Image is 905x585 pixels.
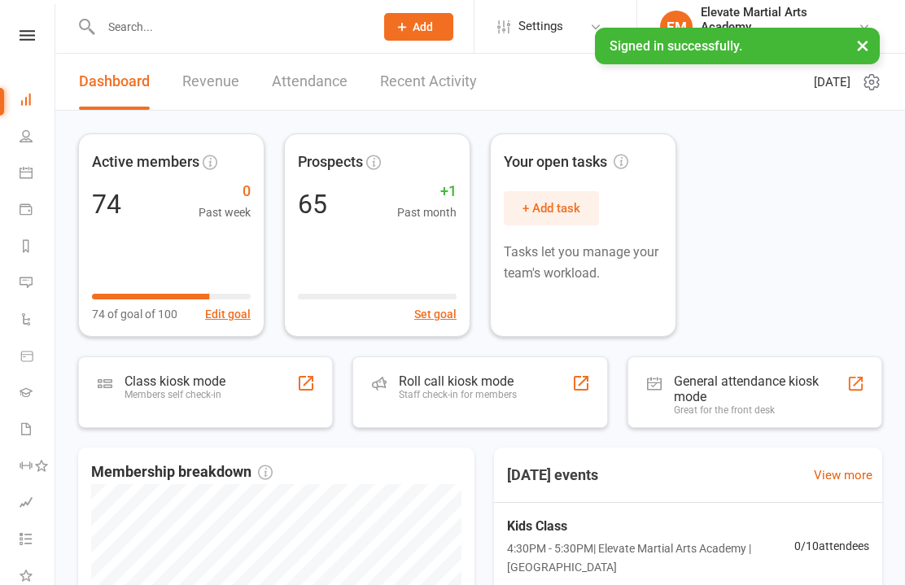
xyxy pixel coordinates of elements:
p: Tasks let you manage your team's workload. [504,242,662,283]
a: Attendance [272,54,348,110]
h3: [DATE] events [494,461,611,490]
a: Revenue [182,54,239,110]
div: Roll call kiosk mode [399,373,517,389]
div: Great for the front desk [674,404,846,416]
span: 0 [199,180,251,203]
span: Past week [199,203,251,221]
span: +1 [397,180,457,203]
a: Assessments [20,486,56,522]
a: View more [814,465,872,485]
div: 65 [298,191,327,217]
div: Elevate Martial Arts Academy [701,5,858,34]
button: × [848,28,877,63]
button: + Add task [504,191,599,225]
a: Dashboard [20,83,56,120]
a: People [20,120,56,156]
button: Set goal [414,305,457,323]
span: Settings [518,8,563,45]
a: Calendar [20,156,56,193]
div: EM [660,11,693,43]
div: 74 [92,191,121,217]
span: 4:30PM - 5:30PM | Elevate Martial Arts Academy | [GEOGRAPHIC_DATA] [507,539,794,576]
span: Membership breakdown [91,461,273,484]
div: General attendance kiosk mode [674,373,846,404]
input: Search... [96,15,363,38]
span: Active members [92,151,199,174]
span: Add [413,20,433,33]
span: Kids Class [507,516,794,537]
a: Recent Activity [380,54,477,110]
span: Your open tasks [504,151,628,174]
span: 74 of goal of 100 [92,305,177,323]
a: Product Sales [20,339,56,376]
a: Reports [20,229,56,266]
div: Staff check-in for members [399,389,517,400]
div: Class kiosk mode [125,373,225,389]
button: Edit goal [205,305,251,323]
span: 0 / 10 attendees [794,537,869,555]
span: Past month [397,203,457,221]
span: Signed in successfully. [610,38,742,54]
span: [DATE] [814,72,850,92]
a: Payments [20,193,56,229]
span: Prospects [298,151,363,174]
button: Add [384,13,453,41]
a: Dashboard [79,54,150,110]
div: Members self check-in [125,389,225,400]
